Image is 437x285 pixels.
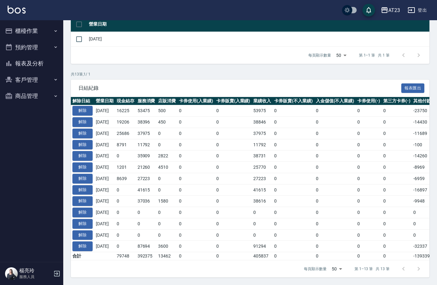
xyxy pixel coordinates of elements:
img: Person [5,267,18,280]
td: 0 [136,207,157,218]
button: 解除 [72,162,93,172]
td: 35909 [136,150,157,162]
td: 0 [382,218,412,229]
td: 0 [252,207,273,218]
th: 卡券使用(入業績) [177,97,215,105]
td: [DATE] [94,241,115,252]
td: 0 [177,218,215,229]
p: 第 1–13 筆 共 13 筆 [354,266,390,272]
td: 27223 [136,173,157,184]
td: 0 [356,196,382,207]
td: 8791 [115,139,136,150]
td: 0 [273,162,314,173]
td: 0 [382,105,412,117]
td: 0 [382,117,412,128]
td: 405837 [252,252,273,260]
td: 3600 [157,241,177,252]
td: 0 [215,196,252,207]
td: 0 [115,184,136,196]
td: 0 [382,196,412,207]
td: 0 [314,218,356,229]
td: 0 [273,139,314,150]
td: 37975 [252,128,273,139]
td: 41615 [136,184,157,196]
td: 0 [314,184,356,196]
td: 0 [215,207,252,218]
td: 0 [177,105,215,117]
td: 0 [382,150,412,162]
button: 解除 [72,185,93,195]
td: 0 [382,173,412,184]
button: 解除 [72,174,93,184]
th: 卡券使用(-) [356,97,382,105]
td: 0 [382,128,412,139]
th: 營業日期 [94,97,115,105]
td: 0 [314,173,356,184]
td: 0 [273,252,314,260]
td: 0 [157,218,177,229]
td: 25686 [115,128,136,139]
td: [DATE] [94,117,115,128]
td: 0 [177,139,215,150]
td: [DATE] [94,128,115,139]
p: 第 1–1 筆 共 1 筆 [359,52,390,58]
td: 0 [356,162,382,173]
td: 0 [215,139,252,150]
button: 解除 [72,106,93,116]
td: 0 [177,117,215,128]
td: 0 [215,184,252,196]
td: 25770 [252,162,273,173]
td: 0 [356,128,382,139]
td: 0 [356,207,382,218]
td: 38616 [252,196,273,207]
td: 0 [273,196,314,207]
td: 0 [273,150,314,162]
td: 0 [157,229,177,241]
td: 0 [215,162,252,173]
td: 4510 [157,162,177,173]
button: 報表及分析 [3,55,61,72]
td: 0 [382,229,412,241]
td: 1201 [115,162,136,173]
td: 0 [382,207,412,218]
td: 0 [215,218,252,229]
td: 0 [215,229,252,241]
td: 0 [356,150,382,162]
td: 0 [273,173,314,184]
td: 0 [273,218,314,229]
td: 0 [356,173,382,184]
th: 解除日結 [71,97,94,105]
td: 0 [215,105,252,117]
td: 0 [177,150,215,162]
td: 0 [382,162,412,173]
td: 0 [273,207,314,218]
td: 8639 [115,173,136,184]
th: 店販消費 [157,97,177,105]
td: 0 [356,229,382,241]
td: 41615 [252,184,273,196]
td: 0 [177,173,215,184]
button: 預約管理 [3,39,61,56]
td: 11792 [136,139,157,150]
th: 入金儲值(不入業績) [314,97,356,105]
div: 50 [334,47,349,64]
td: 0 [115,207,136,218]
td: 0 [215,150,252,162]
button: 商品管理 [3,88,61,104]
td: [DATE] [94,184,115,196]
td: 450 [157,117,177,128]
td: 37975 [136,128,157,139]
td: 87694 [136,241,157,252]
td: 21260 [136,162,157,173]
td: 0 [215,252,252,260]
button: AT23 [378,4,403,17]
th: 業績收入 [252,97,273,105]
td: 0 [273,117,314,128]
td: [DATE] [94,196,115,207]
td: 0 [382,241,412,252]
button: 登出 [405,4,429,16]
td: 0 [157,207,177,218]
td: 0 [314,128,356,139]
td: 0 [382,184,412,196]
td: 0 [314,241,356,252]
